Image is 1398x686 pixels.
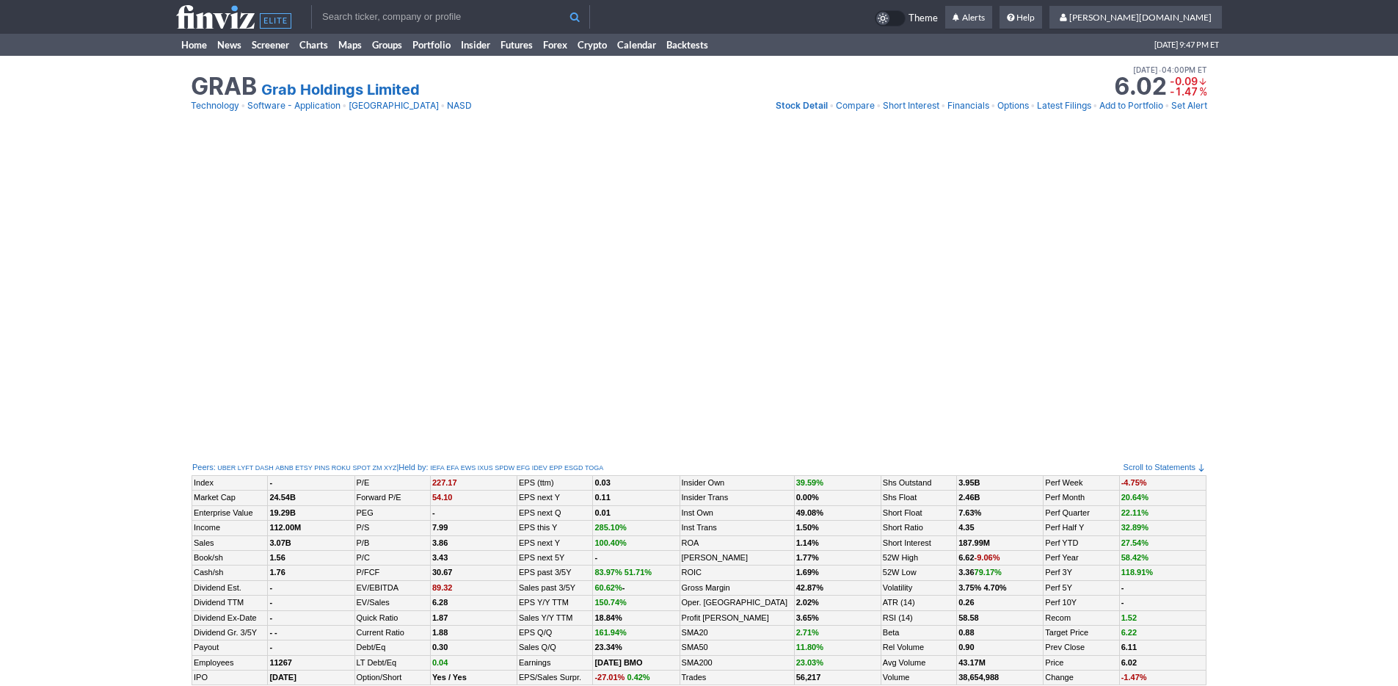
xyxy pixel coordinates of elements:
a: Short Float [883,508,922,517]
small: - - [269,628,277,637]
td: EPS (ttm) [517,476,593,491]
b: 0.26 [958,598,974,607]
td: Beta [881,625,956,640]
b: 3.65% [796,613,819,622]
span: -0.09 [1170,75,1198,87]
a: EPS/Sales Surpr. [519,673,581,682]
b: 19.29B [269,508,295,517]
td: Current Ratio [354,625,430,640]
b: [DATE] [269,673,296,682]
b: 1.87 [432,613,448,622]
td: Prev Close [1044,640,1119,655]
b: 18.84% [594,613,622,622]
span: 227.17 [432,478,457,487]
td: Price [1044,655,1119,670]
a: 6.22 [1121,628,1137,637]
small: - [594,583,625,592]
td: Income [192,521,268,535]
a: ABNB [275,463,294,473]
td: Inst Trans [680,521,794,535]
td: P/C [354,550,430,565]
td: Shs Float [881,491,956,505]
b: - [269,643,272,651]
td: Enterprise Value [192,505,268,520]
a: DASH [255,463,274,473]
b: 0.00% [796,493,819,502]
span: 150.74% [594,598,626,607]
b: 56,217 [796,673,821,682]
b: 38,654,988 [958,673,999,682]
a: Short Ratio [883,523,923,532]
td: EPS next Y [517,535,593,550]
span: • [876,98,881,113]
b: 23.34% [594,643,622,651]
a: ESGD [564,463,583,473]
b: 3.95B [958,478,980,487]
span: • [1093,98,1098,113]
td: Perf Half Y [1044,521,1119,535]
td: Volume [881,671,956,685]
span: • [1165,98,1170,113]
td: Payout [192,640,268,655]
span: 285.10% [594,523,626,532]
a: ETSY [295,463,313,473]
a: Backtests [661,34,713,56]
a: EWS [461,463,476,473]
td: [PERSON_NAME] [680,550,794,565]
b: - [1121,583,1124,592]
td: ROA [680,535,794,550]
b: 6.28 [432,598,448,607]
td: SMA200 [680,655,794,670]
span: • [941,98,946,113]
a: Options [997,98,1029,113]
td: EPS Q/Q [517,625,593,640]
b: 3.43 [432,553,448,562]
td: ROIC [680,566,794,580]
a: IXUS [478,463,493,473]
span: 161.94% [594,628,626,637]
td: Perf 3Y [1044,566,1119,580]
td: Perf Month [1044,491,1119,505]
a: Peers [192,463,214,472]
span: -9.06% [975,553,1000,562]
b: - [432,508,435,517]
a: 187.99M [958,538,990,547]
td: Employees [192,655,268,670]
span: 11.80% [796,643,823,651]
a: LYFT [238,463,253,473]
b: 0.01 [594,508,610,517]
span: % [1199,85,1207,98]
b: 6.02 [1121,658,1137,667]
span: 39.59% [796,478,823,487]
b: 1.14% [796,538,819,547]
a: EFA [446,463,459,473]
a: Financials [947,98,989,113]
a: TOGA [585,463,603,473]
span: 0.04 [432,658,448,667]
a: Portfolio [407,34,456,56]
td: P/S [354,521,430,535]
b: 6.11 [1121,643,1137,651]
td: Change [1044,671,1119,685]
b: 0.88 [958,628,974,637]
td: EV/EBITDA [354,580,430,595]
b: 30.67 [432,568,453,577]
span: • [440,98,445,113]
span: -1.47% [1121,673,1147,682]
b: 49.08% [796,508,823,517]
b: 0.30 [432,643,448,651]
a: Calendar [612,34,661,56]
td: Inst Own [680,505,794,520]
b: 7.63% [958,508,981,517]
span: • [1158,63,1162,76]
a: EPP [549,463,562,473]
a: Insider [456,34,495,56]
div: : [192,462,396,474]
a: Short Interest [883,538,931,547]
a: [GEOGRAPHIC_DATA] [349,98,439,113]
span: 54.10 [432,493,453,502]
a: EFG [517,463,531,473]
span: 118.91% [1121,568,1153,577]
td: Perf Year [1044,550,1119,565]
